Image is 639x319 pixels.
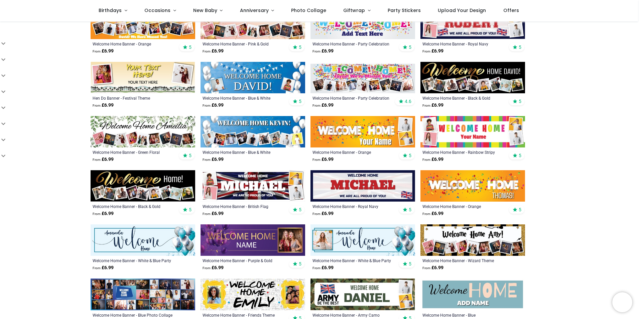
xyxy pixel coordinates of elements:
a: Welcome Home Banner - Blue [422,312,503,318]
span: 5 [409,152,411,158]
span: From [93,49,101,53]
strong: £ 6.99 [203,210,224,217]
span: Giftwrap [343,7,365,14]
span: 5 [409,44,411,50]
div: Welcome Home Banner - White & Blue Party Balloons [93,258,173,263]
strong: £ 6.99 [422,48,443,55]
a: Welcome Home Banner - Rainbow Stripy [422,149,503,155]
a: Welcome Home Banner - Party Celebration [312,95,393,101]
span: Anniversary [240,7,269,14]
span: From [203,104,211,107]
a: Welcome Home Banner - Royal Navy [312,204,393,209]
div: Welcome Home Banner - Black & Gold [422,95,503,101]
strong: £ 6.99 [422,210,443,217]
img: Personalised Welcome Home Banner - Black & Gold - Custom Name & 9 Photo Upload [420,62,525,93]
img: Personalised Welcome Home Banner - Orange - Custom Name & 2 Photo Upload [310,116,415,147]
img: Personalised Welcome Home Banner - White & Blue Party Balloons - Custom Name [91,224,195,256]
img: Personalised Welcome Home Banner - Rainbow Stripy - Custom Name & 4 Photo Upload [420,116,525,147]
span: From [203,266,211,270]
a: Welcome Home Banner - Blue & White Balloons [203,95,283,101]
img: Personalised Welcome Home Banner - Green Floral - Custom Name & 9 Photo Upload [91,116,195,147]
span: From [203,158,211,162]
span: From [93,158,101,162]
img: Personalised Welcome Home Banner - Orange - 9 Photo Upload [91,8,195,39]
a: Welcome Home Banner - Pink & Gold Balloons [203,41,283,46]
img: Personalised Welcome Home Banner - Royal Navy - Custom Name & 4 Photo Upload [420,8,525,39]
strong: £ 6.99 [93,156,114,163]
span: Birthdays [99,7,122,14]
span: Occasions [144,7,170,14]
span: 5 [519,98,521,104]
div: Welcome Home Banner - Orange [312,149,393,155]
img: Personalised Welcome Home Banner - Party Celebration - 9 Photo Upload [310,62,415,93]
div: Welcome Home Banner - Orange [93,41,173,46]
a: Welcome Home Banner - White & Blue Party Balloons [312,258,393,263]
strong: £ 6.99 [312,156,334,163]
div: Welcome Home Banner - Wizard Theme [422,258,503,263]
img: Personalised Welcome Home Banner - Wizard Theme - Custom Name & 9 Photo Upload [420,224,525,256]
strong: £ 6.99 [93,264,114,271]
img: Personalised Hen Do Banner - Festival Theme - Custom Text & 2 Photo Upload [91,62,195,93]
img: Personalised Welcome Home Banner - White & Blue Party Balloons - Custom Name & 1 Photo Upload [310,224,415,256]
span: 5 [189,207,191,213]
strong: £ 6.99 [312,264,334,271]
a: Welcome Home Banner - Friends Theme [203,312,283,318]
img: Personalised Welcome Home Banner - Blue Photo Collage - Custom Name & 30 Photo Upload [91,279,195,310]
span: 5 [189,152,191,158]
div: Welcome Home Banner - Blue Photo Collage [93,312,173,318]
span: From [312,49,321,53]
a: Welcome Home Banner - British Flag [203,204,283,209]
span: From [422,49,430,53]
a: Welcome Home Banner - Green Floral [93,149,173,155]
strong: £ 6.99 [93,48,114,55]
a: Welcome Home Banner - Blue & White Balloons [203,149,283,155]
span: From [422,266,430,270]
a: Welcome Home Banner - Black & Gold [93,204,173,209]
span: From [422,104,430,107]
strong: £ 6.99 [203,156,224,163]
span: From [312,104,321,107]
a: Hen Do Banner - Festival Theme [93,95,173,101]
span: 5 [409,261,411,267]
img: Personalised Welcome Home Banner - British Flag - Custom Name & 4 Photo Upload [201,170,305,202]
img: Personalised Welcome Home Banner - Army Camo Design - Custom Name & 2 Photo Upload [310,279,415,310]
span: 5 [299,44,301,50]
strong: £ 6.99 [203,264,224,271]
img: Personalised Welcome Home Banner - Orange - Custom Name [420,170,525,202]
a: Welcome Home Banner - Party Celebration [312,41,393,46]
span: Photo Collage [291,7,326,14]
strong: £ 6.99 [93,210,114,217]
div: Welcome Home Banner - Army Camo Design [312,312,393,318]
span: 5 [189,44,191,50]
strong: £ 6.99 [312,48,334,55]
strong: £ 6.99 [93,102,114,109]
a: Welcome Home Banner - Purple & Gold Design [203,258,283,263]
span: 5 [299,98,301,104]
span: 5 [519,44,521,50]
span: From [203,49,211,53]
strong: £ 6.99 [422,264,443,271]
img: Personalised Welcome Home Banner - Royal Navy - Custom Name [310,170,415,202]
span: Offers [503,7,519,14]
a: Welcome Home Banner - Orange [422,204,503,209]
a: Welcome Home Banner - Royal Navy [422,41,503,46]
strong: £ 6.99 [312,210,334,217]
span: 5 [299,261,301,267]
strong: £ 6.99 [422,102,443,109]
img: Personalised Welcome Home Banner - Blue - Custom Name [420,279,525,310]
span: 5 [409,207,411,213]
span: 5 [519,207,521,213]
img: Personalised Welcome Home Banner - Blue & White Balloons - Custom Name & 2 Photo Upload [201,62,305,93]
strong: £ 6.99 [312,102,334,109]
img: Personalised Welcome Home Banner - Blue & White Balloons - Custom Name & 9 Photo Upload [201,116,305,147]
iframe: Brevo live chat [612,292,632,312]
